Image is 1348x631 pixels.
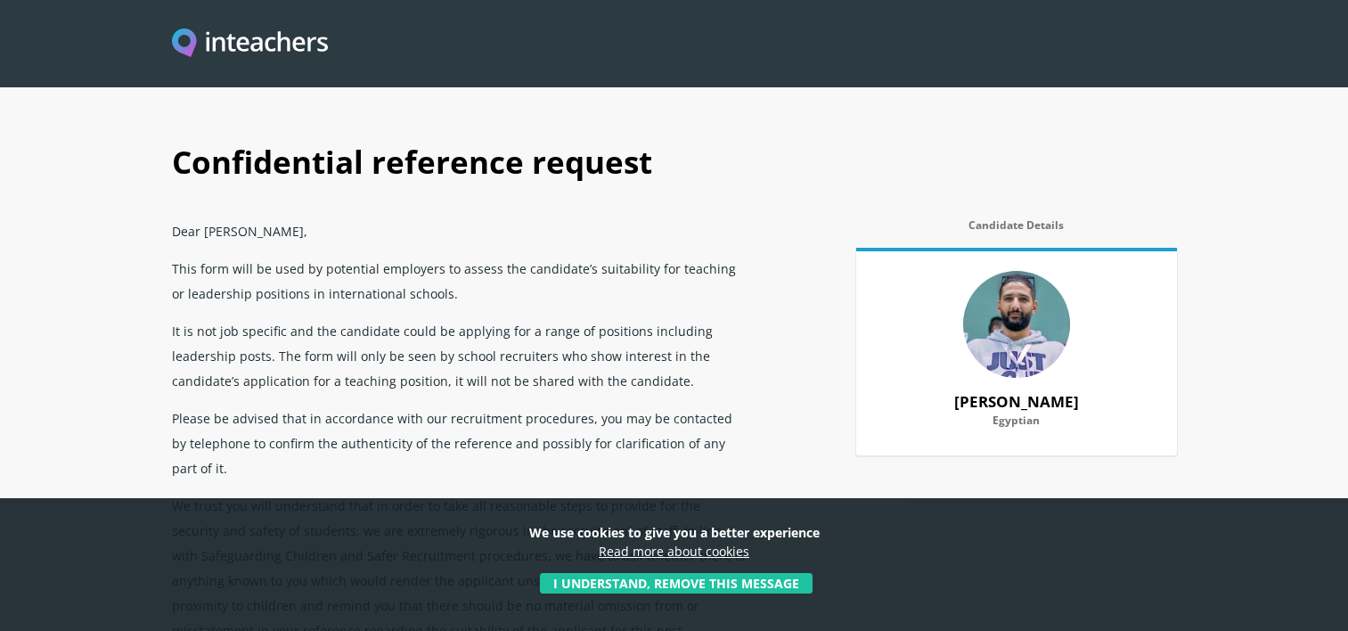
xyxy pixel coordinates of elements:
[529,524,820,541] strong: We use cookies to give you a better experience
[172,212,749,250] p: Dear [PERSON_NAME],
[954,391,1079,412] strong: [PERSON_NAME]
[856,219,1177,242] label: Candidate Details
[172,312,749,399] p: It is not job specific and the candidate could be applying for a range of positions including lea...
[963,271,1070,378] img: 79830
[172,29,329,60] img: Inteachers
[540,573,813,594] button: I understand, remove this message
[172,125,1177,212] h1: Confidential reference request
[172,399,749,487] p: Please be advised that in accordance with our recruitment procedures, you may be contacted by tel...
[599,543,749,560] a: Read more about cookies
[172,29,329,60] a: Visit this site's homepage
[172,250,749,312] p: This form will be used by potential employers to assess the candidate’s suitability for teaching ...
[878,414,1156,438] label: Egyptian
